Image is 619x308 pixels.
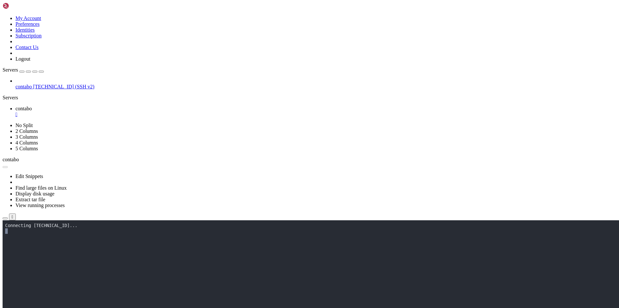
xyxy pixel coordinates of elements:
a: 5 Columns [15,146,38,151]
a: 3 Columns [15,134,38,140]
li: contabo [TECHNICAL_ID] (SSH v2) [15,78,616,90]
a: Display disk usage [15,191,54,196]
a: Contact Us [15,45,39,50]
a: 4 Columns [15,140,38,145]
a: Subscription [15,33,42,38]
a: View running processes [15,203,65,208]
a: Preferences [15,21,40,27]
a: Edit Snippets [15,174,43,179]
img: Shellngn [3,3,40,9]
x-row: Connecting [TECHNICAL_ID]... [3,3,535,8]
a: Servers [3,67,44,73]
a: 2 Columns [15,128,38,134]
span: contabo [15,84,32,89]
span: contabo [15,106,32,111]
div: Servers [3,95,616,101]
a: contabo [TECHNICAL_ID] (SSH v2) [15,84,616,90]
button:  [9,214,16,220]
a: Identities [15,27,35,33]
a: Find large files on Linux [15,185,67,191]
a: contabo [15,106,616,117]
div:  [12,214,13,219]
span: Servers [3,67,18,73]
span: contabo [3,157,19,162]
a: Extract tar file [15,197,45,202]
span: [TECHNICAL_ID] (SSH v2) [33,84,94,89]
div: (0, 1) [3,8,5,14]
a: No Split [15,123,33,128]
a: My Account [15,15,41,21]
a: Logout [15,56,30,62]
a:  [15,112,616,117]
